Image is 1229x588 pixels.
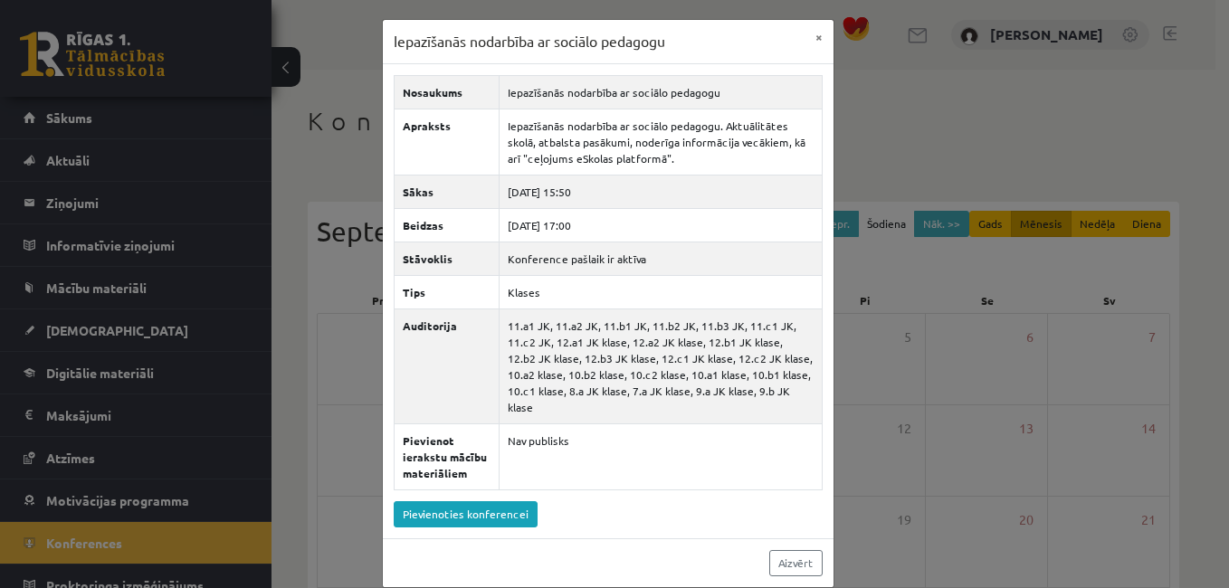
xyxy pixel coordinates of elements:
td: Iepazīšanās nodarbība ar sociālo pedagogu. Aktuālitātes skolā, atbalsta pasākumi, noderīga inform... [499,109,822,175]
td: [DATE] 17:00 [499,208,822,242]
th: Nosaukums [394,75,499,109]
th: Beidzas [394,208,499,242]
td: Klases [499,275,822,308]
td: Konference pašlaik ir aktīva [499,242,822,275]
th: Auditorija [394,308,499,423]
a: Pievienoties konferencei [394,501,538,527]
th: Stāvoklis [394,242,499,275]
h3: Iepazīšanās nodarbība ar sociālo pedagogu [394,31,665,52]
td: Nav publisks [499,423,822,489]
td: Iepazīšanās nodarbība ar sociālo pedagogu [499,75,822,109]
a: Aizvērt [769,550,823,576]
th: Tips [394,275,499,308]
button: × [805,20,834,54]
td: [DATE] 15:50 [499,175,822,208]
th: Sākas [394,175,499,208]
th: Pievienot ierakstu mācību materiāliem [394,423,499,489]
td: 11.a1 JK, 11.a2 JK, 11.b1 JK, 11.b2 JK, 11.b3 JK, 11.c1 JK, 11.c2 JK, 12.a1 JK klase, 12.a2 JK kl... [499,308,822,423]
th: Apraksts [394,109,499,175]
